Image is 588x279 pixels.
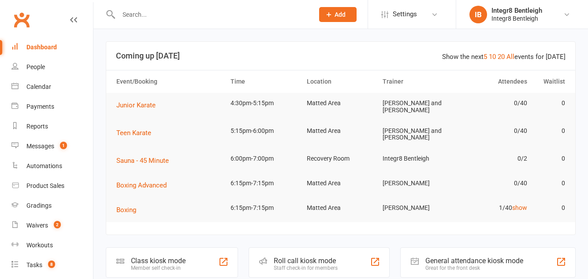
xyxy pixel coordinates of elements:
[227,70,303,93] th: Time
[11,156,93,176] a: Automations
[116,100,162,110] button: Junior Karate
[11,57,93,77] a: People
[531,93,569,114] td: 0
[469,6,487,23] div: IB
[425,257,523,265] div: General attendance kiosk mode
[491,7,542,15] div: Integr8 Bentleigh
[425,265,523,271] div: Great for the front desk
[455,121,531,141] td: 0/40
[498,53,505,61] a: 20
[116,101,156,109] span: Junior Karate
[303,198,379,218] td: Matted Area
[26,123,48,130] div: Reports
[379,121,455,148] td: [PERSON_NAME] and [PERSON_NAME]
[227,173,303,194] td: 6:15pm-7:15pm
[116,181,167,189] span: Boxing Advanced
[455,173,531,194] td: 0/40
[319,7,357,22] button: Add
[131,257,186,265] div: Class kiosk mode
[531,148,569,169] td: 0
[11,77,93,97] a: Calendar
[11,37,93,57] a: Dashboard
[227,148,303,169] td: 6:00pm-7:00pm
[379,70,455,93] th: Trainer
[484,53,487,61] a: 5
[227,93,303,114] td: 4:30pm-5:15pm
[26,162,62,169] div: Automations
[11,176,93,196] a: Product Sales
[116,180,173,191] button: Boxing Advanced
[116,51,566,60] h3: Coming up [DATE]
[116,205,142,215] button: Boxing
[116,157,169,165] span: Sauna - 45 Minute
[303,121,379,141] td: Matted Area
[379,198,455,218] td: [PERSON_NAME]
[48,261,55,268] span: 8
[11,196,93,216] a: Gradings
[455,148,531,169] td: 0/2
[506,53,514,61] a: All
[112,70,227,93] th: Event/Booking
[335,11,346,18] span: Add
[512,204,527,211] a: show
[26,242,53,249] div: Workouts
[60,142,67,149] span: 1
[26,222,48,229] div: Waivers
[379,148,455,169] td: Integr8 Bentleigh
[116,128,157,138] button: Teen Karate
[54,221,61,228] span: 2
[303,148,379,169] td: Recovery Room
[11,97,93,117] a: Payments
[491,15,542,22] div: Integr8 Bentleigh
[116,8,308,21] input: Search...
[26,143,54,150] div: Messages
[11,235,93,255] a: Workouts
[393,4,417,24] span: Settings
[455,70,531,93] th: Attendees
[131,265,186,271] div: Member self check-in
[26,83,51,90] div: Calendar
[303,70,379,93] th: Location
[455,198,531,218] td: 1/40
[442,51,566,62] div: Show the next events for [DATE]
[303,93,379,114] td: Matted Area
[26,103,54,110] div: Payments
[227,121,303,141] td: 5:15pm-6:00pm
[531,121,569,141] td: 0
[26,63,45,70] div: People
[227,198,303,218] td: 6:15pm-7:15pm
[303,173,379,194] td: Matted Area
[489,53,496,61] a: 10
[531,173,569,194] td: 0
[26,44,57,51] div: Dashboard
[531,198,569,218] td: 0
[11,136,93,156] a: Messages 1
[531,70,569,93] th: Waitlist
[274,265,338,271] div: Staff check-in for members
[11,117,93,136] a: Reports
[116,206,136,214] span: Boxing
[379,93,455,121] td: [PERSON_NAME] and [PERSON_NAME]
[379,173,455,194] td: [PERSON_NAME]
[11,255,93,275] a: Tasks 8
[26,261,42,268] div: Tasks
[11,216,93,235] a: Waivers 2
[26,202,52,209] div: Gradings
[116,129,151,137] span: Teen Karate
[455,93,531,114] td: 0/40
[26,182,64,189] div: Product Sales
[116,155,175,166] button: Sauna - 45 Minute
[274,257,338,265] div: Roll call kiosk mode
[11,9,33,31] a: Clubworx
